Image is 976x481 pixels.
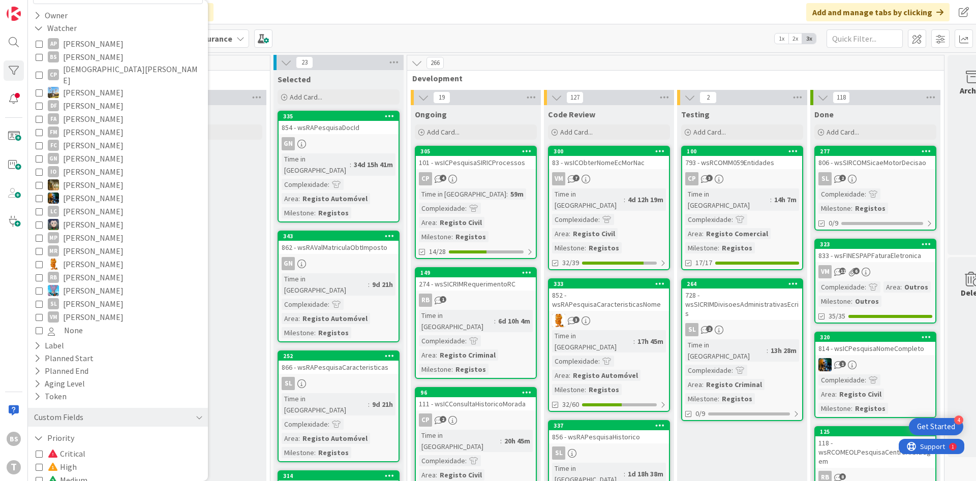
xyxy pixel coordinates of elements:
span: : [298,313,300,324]
span: : [451,231,453,242]
div: 100 [687,148,802,155]
span: Add Card... [427,127,460,137]
span: : [770,194,772,205]
div: BS [48,51,59,62]
button: DF [PERSON_NAME] [36,99,200,112]
span: 3 [573,316,579,323]
div: Milestone [685,393,718,404]
div: Time in [GEOGRAPHIC_DATA] [685,339,767,362]
div: 854 - wsRAPesquisaDocId [279,121,399,134]
div: Complexidade [419,335,465,346]
span: [PERSON_NAME] [63,99,124,112]
img: JC [48,179,59,190]
div: Area [282,313,298,324]
a: 343862 - wsRAValMatriculaObtImpostoGNTime in [GEOGRAPHIC_DATA]:9d 21hComplexidade:Area:Registo Au... [278,231,400,342]
span: : [702,379,704,390]
div: Time in [GEOGRAPHIC_DATA] [552,188,624,211]
a: 305101 - wsICPesquisaSIRICProcessosCPTime in [GEOGRAPHIC_DATA]:59mComplexidade:Area:Registo Civil... [415,146,537,259]
div: FA [48,113,59,124]
div: 862 - wsRAValMatriculaObtImposto [279,241,399,254]
span: [PERSON_NAME] [63,231,124,244]
div: Complexidade [282,419,328,430]
span: [PERSON_NAME] [63,37,124,50]
div: 305 [420,148,536,155]
button: FC [PERSON_NAME] [36,139,200,152]
button: CP [DEMOGRAPHIC_DATA][PERSON_NAME] [36,63,200,86]
div: 323 [815,240,935,249]
div: Registos [316,327,351,338]
div: Area [818,389,835,400]
div: 252 [279,351,399,361]
span: [PERSON_NAME] [63,271,124,284]
div: GN [48,153,59,164]
span: [PERSON_NAME] [63,218,124,231]
div: MP [48,232,59,243]
div: JC [815,358,935,371]
div: 96 [416,388,536,397]
a: 323833 - wsFINESPAPFaturaEletronicaVMComplexidade:Area:OutrosMilestone:Outros35/35 [814,239,936,324]
span: : [350,159,351,170]
div: 866 - wsRAPesquisaCaracteristicas [279,361,399,374]
span: 0/9 [695,408,705,419]
span: 1 [440,296,446,303]
span: [PERSON_NAME] [63,139,124,152]
span: [PERSON_NAME] [63,112,124,125]
div: 264 [682,279,802,288]
span: : [851,403,852,414]
div: Complexidade [685,365,731,376]
span: : [465,203,467,214]
div: RB [416,294,536,307]
div: FC [48,140,59,151]
div: 9d 21h [370,279,395,290]
div: Open Get Started checklist, remaining modules: 4 [909,418,963,435]
div: Registos [586,384,622,395]
span: Add Card... [827,127,859,137]
span: : [298,193,300,204]
span: Add Card... [290,92,322,102]
div: Time in [GEOGRAPHIC_DATA] [282,393,368,415]
div: Complexidade [818,281,865,293]
div: 100 [682,147,802,156]
div: 13h 28m [768,345,799,356]
div: GN [282,257,295,270]
img: JC [48,193,59,204]
div: Time in [GEOGRAPHIC_DATA] [419,188,506,200]
span: 2 [839,175,846,181]
div: Area [552,370,569,381]
div: 59m [508,188,526,200]
div: 305101 - wsICPesquisaSIRICProcessos [416,147,536,169]
span: : [569,228,570,239]
span: [PERSON_NAME] [63,297,124,310]
div: Milestone [818,296,851,307]
div: VM [48,311,59,323]
div: VM [818,265,832,278]
span: : [328,299,329,310]
div: Area [685,228,702,239]
span: : [314,327,316,338]
span: : [702,228,704,239]
img: RL [552,314,565,327]
span: None [64,324,83,337]
div: SL [48,298,59,309]
span: : [718,393,719,404]
span: [PERSON_NAME] [63,258,124,271]
div: GN [279,137,399,150]
div: 728 - wsSICRIMDivisoesAdministrativasEcris [682,288,802,320]
div: SL [682,323,802,336]
div: 320814 - wsICPesquisaNomeCompleto [815,333,935,355]
a: 320814 - wsICPesquisaNomeCompletoJCComplexidade:Area:Registo CivilMilestone:Registos [814,332,936,418]
div: Time in [GEOGRAPHIC_DATA] [552,330,633,352]
div: Time in [GEOGRAPHIC_DATA] [282,273,368,296]
div: MR [48,245,59,256]
div: Registo Automóvel [300,193,370,204]
button: AP [PERSON_NAME] [36,37,200,50]
div: Complexidade [282,299,328,310]
div: Complexidade [552,214,598,225]
div: CP [419,413,432,427]
span: : [865,188,866,200]
div: 149 [420,269,536,276]
div: Complexidade [818,188,865,200]
div: Registos [719,393,755,404]
span: [PERSON_NAME] [63,165,124,178]
div: Milestone [818,203,851,214]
